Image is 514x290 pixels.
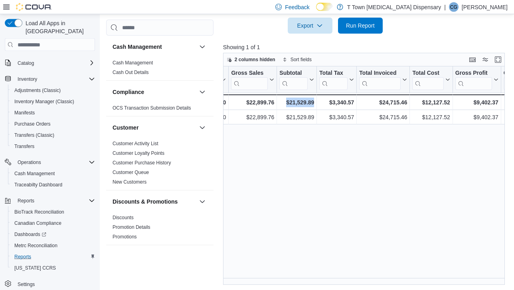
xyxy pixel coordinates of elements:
[412,70,450,90] button: Total Cost
[231,70,274,90] button: Gross Sales
[113,151,164,156] a: Customer Loyalty Points
[359,98,407,108] div: $24,715.46
[279,70,308,90] div: Subtotal
[14,98,74,105] span: Inventory Manager (Classic)
[468,55,477,65] button: Keyboard shortcuts
[14,254,31,260] span: Reports
[11,230,95,239] span: Dashboards
[113,180,146,185] a: New Customers
[11,218,95,228] span: Canadian Compliance
[113,43,196,51] button: Cash Management
[18,76,37,82] span: Inventory
[11,252,95,262] span: Reports
[412,70,443,78] div: Total Cost
[279,70,314,90] button: Subtotal
[113,106,191,111] a: OCS Transaction Submission Details
[223,44,508,52] p: Showing 1 of 1
[235,57,275,63] span: 2 columns hidden
[14,280,38,289] a: Settings
[11,263,59,273] a: [US_STATE] CCRS
[14,242,57,249] span: Metrc Reconciliation
[11,108,38,118] a: Manifests
[113,88,144,96] h3: Compliance
[198,252,207,262] button: Finance
[449,2,459,12] div: Capri Gibbs
[14,158,95,167] span: Operations
[11,108,95,118] span: Manifests
[231,98,274,108] div: $22,899.76
[106,104,214,116] div: Compliance
[11,180,95,190] span: Traceabilty Dashboard
[338,18,383,34] button: Run Report
[359,113,407,122] div: $24,715.46
[198,197,207,207] button: Discounts & Promotions
[18,60,34,66] span: Catalog
[11,252,34,262] a: Reports
[113,253,134,261] h3: Finance
[14,231,46,238] span: Dashboards
[113,60,153,66] a: Cash Management
[455,113,498,122] div: $9,402.37
[11,119,95,129] span: Purchase Orders
[16,3,52,11] img: Cova
[113,124,138,132] h3: Customer
[14,74,40,84] button: Inventory
[319,113,354,122] div: $3,340.57
[279,98,314,108] div: $21,529.89
[8,118,98,130] button: Purchase Orders
[359,70,407,90] button: Total Invoiced
[8,85,98,96] button: Adjustments (Classic)
[359,70,401,78] div: Total Invoiced
[493,55,503,65] button: Enter fullscreen
[14,196,38,206] button: Reports
[14,132,54,138] span: Transfers (Classic)
[14,196,95,206] span: Reports
[106,139,214,190] div: Customer
[11,97,77,106] a: Inventory Manager (Classic)
[223,55,279,65] button: 2 columns hidden
[455,70,492,90] div: Gross Profit
[11,241,61,250] a: Metrc Reconciliation
[11,207,95,217] span: BioTrack Reconciliation
[231,113,274,122] div: $22,899.76
[14,220,61,226] span: Canadian Compliance
[113,70,149,76] a: Cash Out Details
[8,130,98,141] button: Transfers (Classic)
[279,70,308,78] div: Subtotal
[113,225,150,230] a: Promotion Details
[11,169,95,178] span: Cash Management
[11,142,95,151] span: Transfers
[412,98,450,108] div: $12,127.52
[316,11,316,12] span: Dark Mode
[113,124,196,132] button: Customer
[8,251,98,262] button: Reports
[2,195,98,206] button: Reports
[231,70,268,78] div: Gross Sales
[11,86,95,95] span: Adjustments (Classic)
[113,234,137,240] a: Promotions
[8,262,98,274] button: [US_STATE] CCRS
[279,113,314,122] div: $21,529.89
[198,42,207,52] button: Cash Management
[279,55,315,65] button: Sort fields
[14,143,34,150] span: Transfers
[2,74,98,85] button: Inventory
[11,142,38,151] a: Transfers
[113,141,158,147] a: Customer Activity List
[14,209,64,215] span: BioTrack Reconciliation
[11,119,54,129] a: Purchase Orders
[8,107,98,118] button: Manifests
[11,263,95,273] span: Washington CCRS
[316,3,333,11] input: Dark Mode
[14,121,51,127] span: Purchase Orders
[11,169,58,178] a: Cash Management
[11,230,49,239] a: Dashboards
[319,70,348,78] div: Total Tax
[11,86,64,95] a: Adjustments (Classic)
[347,2,441,12] p: T Town [MEDICAL_DATA] Dispensary
[231,70,268,90] div: Gross Sales
[412,70,443,90] div: Total Cost
[113,198,178,206] h3: Discounts & Promotions
[14,74,95,84] span: Inventory
[444,2,446,12] p: |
